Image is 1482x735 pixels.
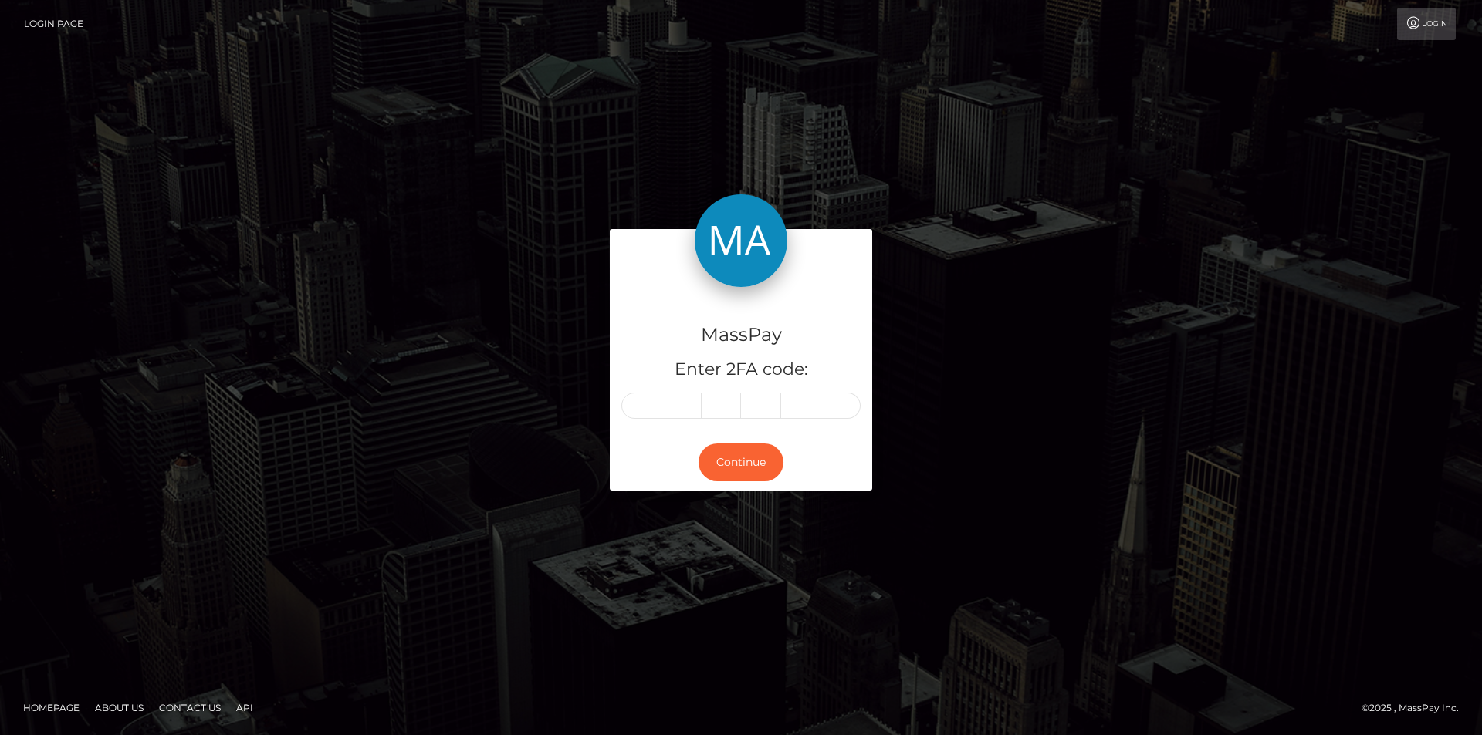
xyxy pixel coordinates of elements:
[89,696,150,720] a: About Us
[695,194,787,287] img: MassPay
[1362,700,1470,716] div: © 2025 , MassPay Inc.
[699,443,783,481] button: Continue
[153,696,227,720] a: Contact Us
[621,358,861,382] h5: Enter 2FA code:
[17,696,86,720] a: Homepage
[1397,8,1456,40] a: Login
[230,696,259,720] a: API
[621,322,861,349] h4: MassPay
[24,8,83,40] a: Login Page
